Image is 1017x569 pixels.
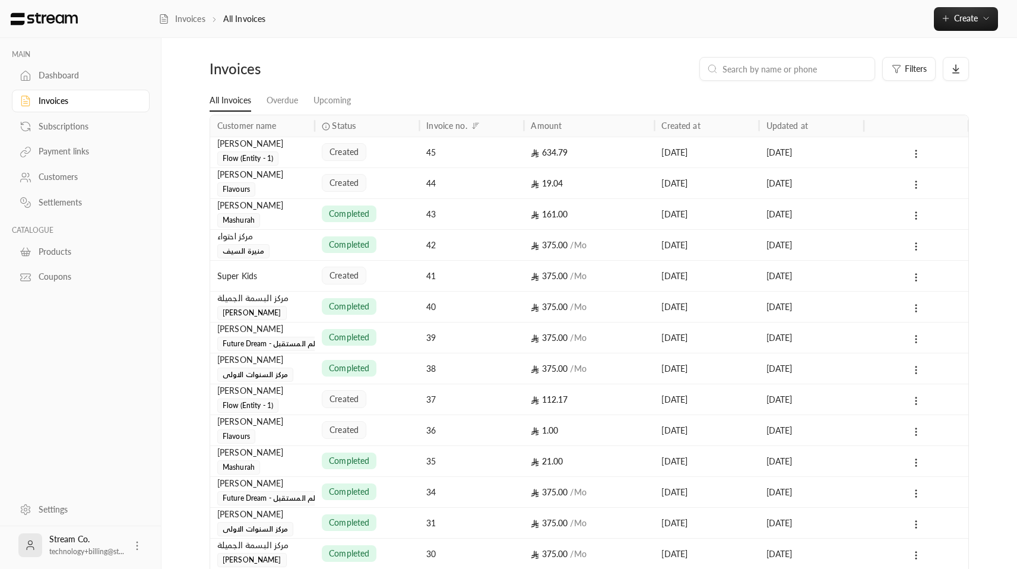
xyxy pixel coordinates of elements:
[12,265,150,289] a: Coupons
[766,477,857,507] div: [DATE]
[570,333,586,343] span: / Mo
[217,553,287,567] span: [PERSON_NAME]
[661,415,752,445] div: [DATE]
[570,487,586,497] span: / Mo
[9,12,79,26] img: Logo
[217,121,277,131] div: Customer name
[12,240,150,263] a: Products
[766,137,857,167] div: [DATE]
[661,292,752,322] div: [DATE]
[531,353,647,384] div: 375.00
[426,137,517,167] div: 45
[723,62,867,75] input: Search by name or phone
[217,446,308,459] div: [PERSON_NAME]
[329,331,369,343] span: completed
[12,64,150,87] a: Dashboard
[217,323,308,336] div: [PERSON_NAME]
[766,292,857,322] div: [DATE]
[210,90,251,112] a: All Invoices
[329,517,369,529] span: completed
[12,140,150,163] a: Payment links
[426,261,517,291] div: 41
[330,424,359,436] span: created
[531,384,647,415] div: 112.17
[661,353,752,384] div: [DATE]
[329,239,369,251] span: completed
[766,384,857,415] div: [DATE]
[531,168,647,198] div: 19.04
[12,226,150,235] p: CATALOGUE
[426,121,467,131] div: Invoice no.
[12,191,150,214] a: Settlements
[905,65,927,73] span: Filters
[661,508,752,538] div: [DATE]
[934,7,998,31] button: Create
[217,384,308,397] div: [PERSON_NAME]
[159,13,265,25] nav: breadcrumb
[39,95,135,107] div: Invoices
[39,121,135,132] div: Subscriptions
[661,168,752,198] div: [DATE]
[426,508,517,538] div: 31
[330,146,359,158] span: created
[570,271,586,281] span: / Mo
[39,246,135,258] div: Products
[329,362,369,374] span: completed
[330,393,359,405] span: created
[210,59,391,78] div: Invoices
[531,137,647,167] div: 634.79
[570,240,586,250] span: / Mo
[531,292,647,322] div: 375.00
[426,323,517,353] div: 39
[217,230,308,243] div: مركز احتواء
[766,323,857,353] div: [DATE]
[661,137,752,167] div: [DATE]
[661,539,752,569] div: [DATE]
[217,399,278,413] span: Flow (Entity - 1)
[217,353,308,366] div: [PERSON_NAME]
[329,548,369,559] span: completed
[426,384,517,415] div: 37
[426,353,517,384] div: 38
[313,90,351,111] a: Upcoming
[468,119,483,133] button: Sort
[217,522,293,536] span: مركز السنوات الاولى
[217,244,270,258] span: منيرة السيف
[49,547,124,556] span: technology+billing@st...
[426,446,517,476] div: 35
[12,498,150,521] a: Settings
[217,292,308,305] div: ﻣﺮﻛﺰ ﺍﻟﺒﺴﻤﺔ ﺍﻟﺠﻤﻴﻠﺔ
[531,477,647,507] div: 375.00
[766,261,857,291] div: [DATE]
[217,477,308,490] div: [PERSON_NAME]
[159,13,205,25] a: Invoices
[329,486,369,498] span: completed
[39,271,135,283] div: Coupons
[39,504,135,516] div: Settings
[217,199,308,212] div: [PERSON_NAME]
[531,121,562,131] div: Amount
[12,90,150,113] a: Invoices
[766,168,857,198] div: [DATE]
[882,57,936,81] button: Filters
[426,539,517,569] div: 30
[426,168,517,198] div: 44
[217,337,340,351] span: Future Dream - مركز حلم المستقبل
[332,119,356,132] span: Status
[531,261,647,291] div: 375.00
[217,539,308,552] div: ﻣﺮﻛﺰ ﺍﻟﺒﺴﻤﺔ ﺍﻟﺠﻤﻴﻠﺔ
[223,13,266,25] p: All Invoices
[39,69,135,81] div: Dashboard
[570,549,586,559] span: / Mo
[217,368,293,382] span: مركز السنوات الاولى
[570,302,586,312] span: / Mo
[217,429,255,444] span: Flavours
[12,166,150,189] a: Customers
[426,199,517,229] div: 43
[661,199,752,229] div: [DATE]
[570,363,586,374] span: / Mo
[766,353,857,384] div: [DATE]
[570,518,586,528] span: / Mo
[766,199,857,229] div: [DATE]
[39,146,135,157] div: Payment links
